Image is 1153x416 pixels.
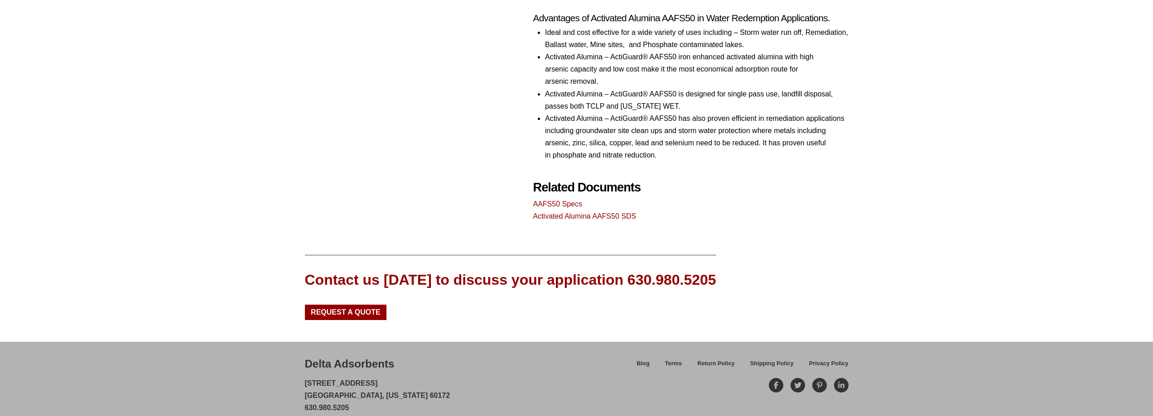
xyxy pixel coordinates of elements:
[545,26,849,51] li: Ideal and cost effective for a wide variety of uses including – Storm water run off, Remediation,...
[690,359,743,374] a: Return Policy
[533,212,637,220] a: Activated Alumina AAFS50 SDS
[305,356,395,372] div: Delta Adsorbents
[801,359,849,374] a: Privacy Policy
[533,12,849,24] h3: Advantages of Activated Alumina AAFS50 in Water Redemption Applications.
[545,112,849,162] li: Activated Alumina – ActiGuard® AAFS50 has also proven efficient in remediation applications inclu...
[743,359,801,374] a: Shipping Policy
[545,88,849,112] li: Activated Alumina – ActiGuard® AAFS50 is designed for single pass use, landfill disposal, passes ...
[545,51,849,88] li: Activated Alumina – ActiGuard® AAFS50 iron enhanced activated alumina with high arsenic capacity ...
[809,361,849,367] span: Privacy Policy
[305,270,716,290] div: Contact us [DATE] to discuss your application 630.980.5205
[533,200,583,208] a: AAFS50 Specs
[305,305,387,320] a: Request a Quote
[637,361,649,367] span: Blog
[697,361,735,367] span: Return Policy
[665,361,682,367] span: Terms
[311,309,381,316] span: Request a Quote
[657,359,690,374] a: Terms
[629,359,657,374] a: Blog
[750,361,794,367] span: Shipping Policy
